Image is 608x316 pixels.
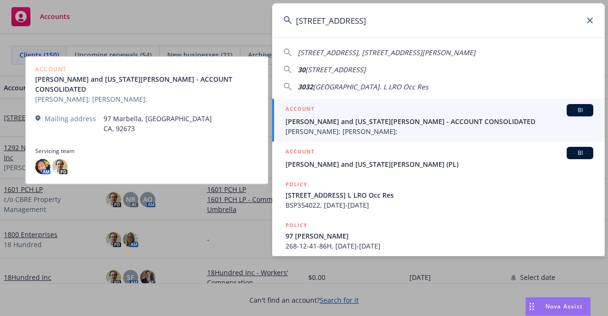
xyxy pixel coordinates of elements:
h5: ACCOUNT [285,104,314,115]
span: BSP354022, [DATE]-[DATE] [285,200,593,210]
span: BI [570,106,589,115]
input: Search... [272,3,605,38]
span: [STREET_ADDRESS], [STREET_ADDRESS][PERSON_NAME] [298,48,475,57]
span: [PERSON_NAME] and [US_STATE][PERSON_NAME] (PL) [285,159,593,169]
a: ACCOUNTBI[PERSON_NAME] and [US_STATE][PERSON_NAME] (PL) [272,142,605,174]
span: [STREET_ADDRESS] [305,65,366,74]
span: 97 [PERSON_NAME] [285,231,593,241]
h5: POLICY [285,180,307,189]
div: Drag to move [526,297,538,316]
span: [PERSON_NAME]; [PERSON_NAME]; [285,126,593,136]
span: 3032 [298,82,313,91]
a: ACCOUNTBI[PERSON_NAME] and [US_STATE][PERSON_NAME] - ACCOUNT CONSOLIDATED[PERSON_NAME]; [PERSON_N... [272,99,605,142]
h5: ACCOUNT [285,147,314,158]
span: 268-12-41-86H, [DATE]-[DATE] [285,241,593,251]
span: [PERSON_NAME] and [US_STATE][PERSON_NAME] - ACCOUNT CONSOLIDATED [285,116,593,126]
span: [GEOGRAPHIC_DATA]. L LRO Occ Res [313,82,428,91]
span: BI [570,149,589,157]
span: Nova Assist [545,302,583,310]
a: POLICY97 [PERSON_NAME]268-12-41-86H, [DATE]-[DATE] [272,215,605,256]
h5: POLICY [285,220,307,230]
span: [STREET_ADDRESS] L LRO Occ Res [285,190,593,200]
span: 30 [298,65,305,74]
a: POLICY[STREET_ADDRESS] L LRO Occ ResBSP354022, [DATE]-[DATE] [272,174,605,215]
button: Nova Assist [525,297,591,316]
